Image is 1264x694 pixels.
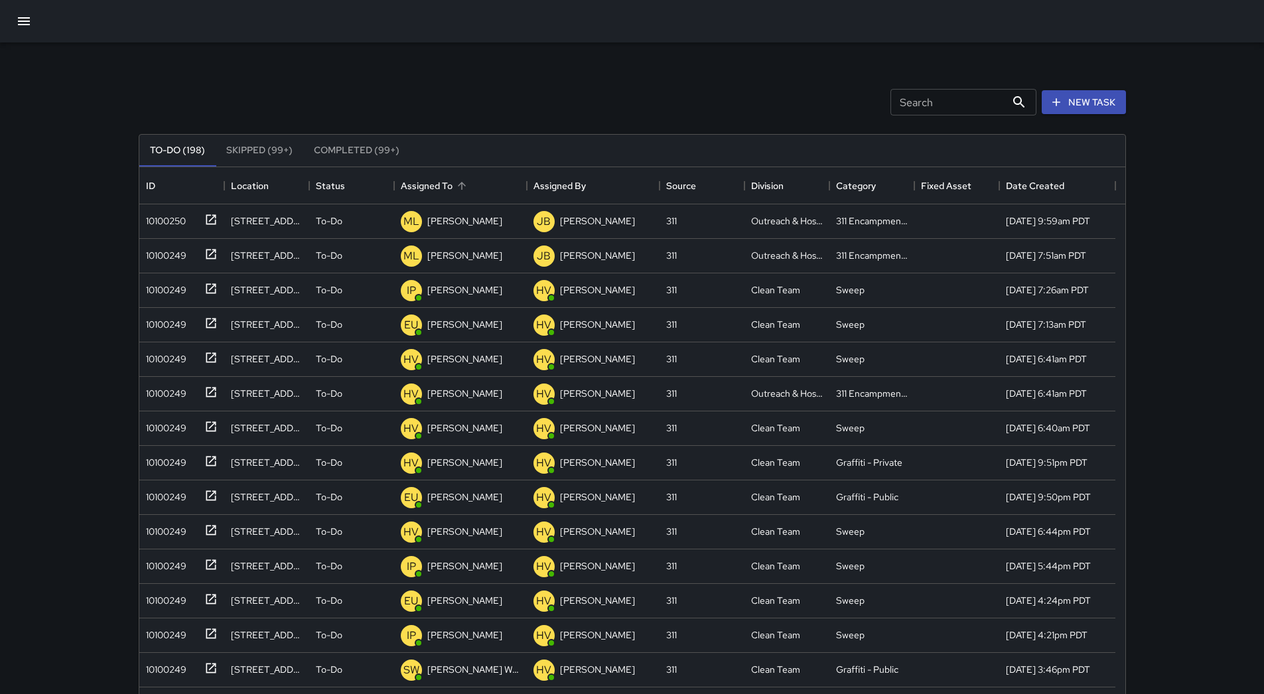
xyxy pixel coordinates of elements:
div: 10100249 [141,485,186,504]
p: To-Do [316,559,342,573]
p: HV [536,628,551,644]
p: HV [403,386,419,402]
div: 8/25/2025, 6:44pm PDT [1006,525,1091,538]
button: Sort [453,176,471,195]
div: 311 Encampments [836,214,908,228]
div: ID [146,167,155,204]
div: 10100249 [141,589,186,607]
div: 8/26/2025, 6:41am PDT [1006,387,1087,400]
p: HV [403,421,419,437]
p: [PERSON_NAME] [560,525,635,538]
p: [PERSON_NAME] [427,421,502,435]
div: 311 Encampments [836,249,908,262]
div: 10100249 [141,416,186,435]
div: 944 Folsom Street [231,249,303,262]
div: 8/26/2025, 6:41am PDT [1006,352,1087,366]
button: Completed (99+) [303,135,410,167]
p: [PERSON_NAME] [427,594,502,607]
p: HV [536,421,551,437]
div: 311 [666,283,677,297]
div: 1099 Mission Street [231,628,303,642]
p: HV [536,662,551,678]
div: 8/26/2025, 6:40am PDT [1006,421,1090,435]
div: 10100249 [141,520,186,538]
button: To-Do (198) [139,135,216,167]
p: To-Do [316,456,342,469]
p: To-Do [316,214,342,228]
p: [PERSON_NAME] [427,490,502,504]
div: Sweep [836,318,865,331]
p: [PERSON_NAME] [427,456,502,469]
div: Clean Team [751,490,800,504]
div: 88 5th Street [231,318,303,331]
div: Graffiti - Public [836,663,898,676]
div: Clean Team [751,318,800,331]
p: HV [536,352,551,368]
div: Sweep [836,283,865,297]
div: Sweep [836,559,865,573]
div: Status [316,167,345,204]
p: EU [404,317,418,333]
p: EU [404,593,418,609]
div: Assigned To [394,167,527,204]
div: 573 Minna Street [231,421,303,435]
div: Graffiti - Public [836,490,898,504]
div: 83 Eddy Street [231,214,303,228]
p: [PERSON_NAME] [427,249,502,262]
div: Clean Team [751,594,800,607]
div: Division [744,167,829,204]
p: [PERSON_NAME] [560,628,635,642]
div: 10100249 [141,278,186,297]
p: [PERSON_NAME] [560,594,635,607]
div: 1513 Mission Street [231,663,303,676]
div: 1101 Market Street [231,490,303,504]
div: 311 [666,559,677,573]
div: 95 7th Street [231,559,303,573]
p: HV [403,352,419,368]
p: HV [536,524,551,540]
p: [PERSON_NAME] [560,318,635,331]
div: 311 [666,249,677,262]
div: 10100249 [141,658,186,676]
div: Date Created [999,167,1115,204]
div: 311 [666,214,677,228]
p: [PERSON_NAME] [427,283,502,297]
p: To-Do [316,249,342,262]
p: To-Do [316,387,342,400]
p: HV [536,386,551,402]
div: 8/26/2025, 7:26am PDT [1006,283,1089,297]
div: Status [309,167,394,204]
div: 495 Minna Street [231,456,303,469]
p: IP [407,628,416,644]
p: HV [536,593,551,609]
div: Source [666,167,696,204]
div: Assigned To [401,167,453,204]
div: 311 [666,525,677,538]
div: 10100249 [141,312,186,331]
div: 8/25/2025, 4:21pm PDT [1006,628,1088,642]
button: Skipped (99+) [216,135,303,167]
p: [PERSON_NAME] [427,352,502,366]
p: IP [407,559,416,575]
p: ML [403,248,419,264]
p: HV [536,559,551,575]
div: 8/26/2025, 9:59am PDT [1006,214,1090,228]
p: [PERSON_NAME] [427,387,502,400]
p: HV [403,524,419,540]
div: 8/26/2025, 7:51am PDT [1006,249,1086,262]
div: ID [139,167,224,204]
div: Sweep [836,594,865,607]
div: Sweep [836,421,865,435]
p: To-Do [316,283,342,297]
p: JB [537,248,551,264]
p: IP [407,283,416,299]
div: Clean Team [751,421,800,435]
p: To-Do [316,490,342,504]
div: Outreach & Hospitality [751,249,823,262]
div: Sweep [836,352,865,366]
p: To-Do [316,663,342,676]
div: Clean Team [751,663,800,676]
p: [PERSON_NAME] [427,559,502,573]
div: Fixed Asset [914,167,999,204]
div: 311 [666,594,677,607]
